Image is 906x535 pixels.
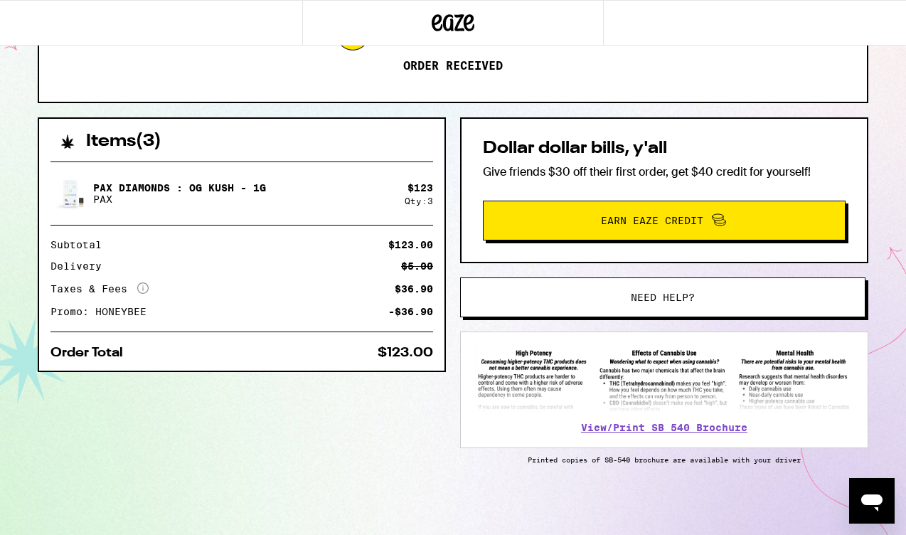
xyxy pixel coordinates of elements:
[401,261,433,271] div: $5.00
[601,216,703,226] span: Earn Eaze Credit
[50,307,156,317] div: Promo: HONEYBEE
[93,182,266,194] p: Pax Diamonds : OG Kush - 1g
[460,277,865,317] button: Need help?
[86,133,161,150] h2: Items ( 3 )
[849,478,895,524] iframe: Button to launch messaging window
[388,240,433,250] div: $123.00
[483,201,846,240] button: Earn Eaze Credit
[405,196,433,206] div: Qty: 3
[395,284,433,294] div: $36.90
[483,140,846,157] h2: Dollar dollar bills, y'all
[475,346,853,413] img: SB 540 Brochure preview
[460,455,868,464] p: Printed copies of SB-540 brochure are available with your driver
[388,307,433,317] div: -$36.90
[93,194,266,205] p: PAX
[407,182,433,194] div: $ 123
[483,164,846,179] p: Give friends $30 off their first order, get $40 credit for yourself!
[50,174,90,213] img: Pax Diamonds : OG Kush - 1g
[581,422,747,433] a: View/Print SB 540 Brochure
[50,282,149,295] div: Taxes & Fees
[378,346,433,359] div: $123.00
[50,261,112,271] div: Delivery
[50,240,112,250] div: Subtotal
[631,292,695,302] span: Need help?
[403,59,503,73] p: Order received
[50,346,133,359] div: Order Total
